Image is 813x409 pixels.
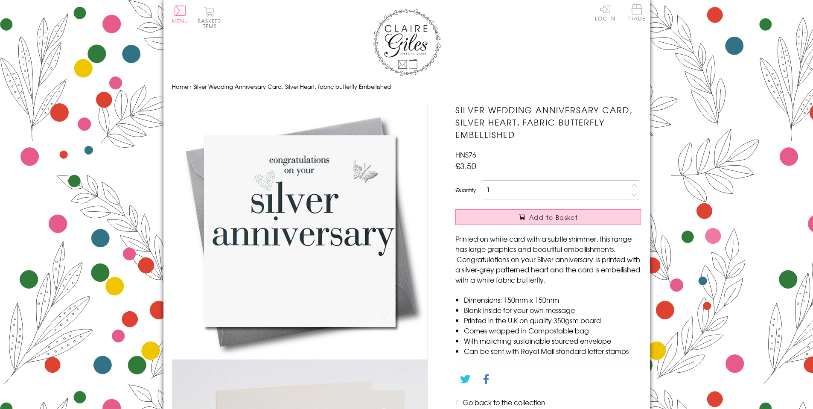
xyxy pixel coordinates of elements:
li: Dimensions: 150mm x 150mm [464,295,641,305]
span: Menu [172,17,189,25]
button: Menu [172,6,189,23]
span: 0 items [201,17,221,30]
li: Printed in the U.K on quality 350gsm board [464,315,641,325]
span: Trade [628,4,646,21]
span: HNS76 [455,149,476,160]
label: Quantity [455,186,476,194]
img: Silver Wedding Anniversary Card, Silver Heart, fabric butterfly Embellished [172,104,428,359]
a: Home [172,82,188,91]
span: Silver Wedding Anniversary Card, Silver Heart, fabric butterfly Embellished [193,82,391,91]
li: Comes wrapped in Compostable bag [464,325,641,336]
a: Go back to the collection [463,397,545,407]
img: Claire Giles Greetings Cards [373,9,441,76]
li: With matching sustainable sourced envelope [464,336,641,346]
a: Trade [628,4,646,23]
span: › [190,82,192,91]
button: Basket0 items [198,7,221,29]
li: Can be sent with Royal Mail standard letter stamps [464,346,641,356]
span: £3.50 [455,160,476,172]
nav: breadcrumbs [172,78,641,96]
li: Blank inside for your own message [464,305,641,315]
p: Printed on white card with a subtle shimmer, this range has large graphics and beautiful embellis... [455,234,641,285]
a: Log In [595,4,615,21]
button: Add to Basket [455,209,641,225]
h1: Silver Wedding Anniversary Card, Silver Heart, fabric butterfly Embellished [455,104,641,140]
span: Add to Basket [529,213,578,222]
